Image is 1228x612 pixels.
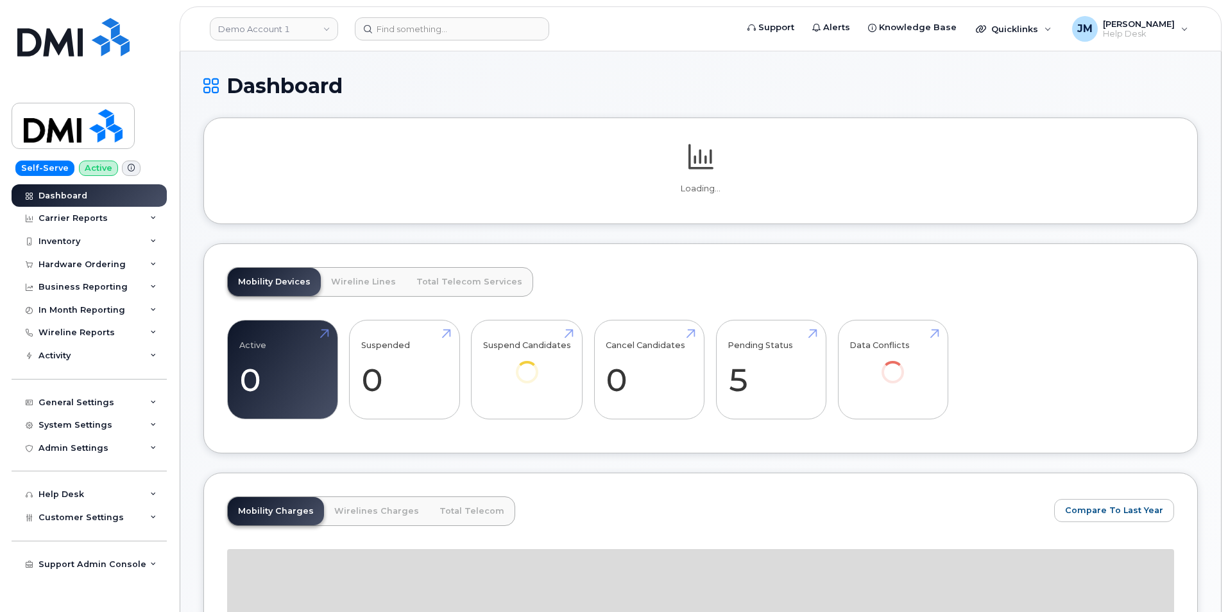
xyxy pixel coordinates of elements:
[728,328,814,412] a: Pending Status 5
[483,328,571,401] a: Suspend Candidates
[239,328,326,412] a: Active 0
[321,268,406,296] a: Wireline Lines
[1054,499,1174,522] button: Compare To Last Year
[203,74,1198,97] h1: Dashboard
[406,268,533,296] a: Total Telecom Services
[606,328,692,412] a: Cancel Candidates 0
[1065,504,1163,516] span: Compare To Last Year
[227,183,1174,195] p: Loading...
[324,497,429,525] a: Wirelines Charges
[849,328,936,401] a: Data Conflicts
[429,497,515,525] a: Total Telecom
[228,497,324,525] a: Mobility Charges
[361,328,448,412] a: Suspended 0
[228,268,321,296] a: Mobility Devices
